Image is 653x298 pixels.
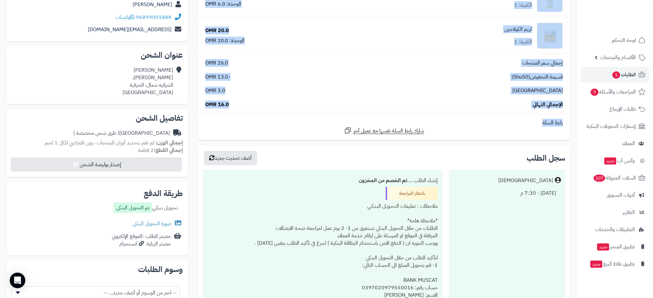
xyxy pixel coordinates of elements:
[498,177,553,184] div: [DEMOGRAPHIC_DATA]
[590,259,635,268] span: تطبيق نقاط البيع
[115,13,135,21] a: واتساب
[600,53,636,62] span: الأقسام والمنتجات
[144,190,183,197] h2: طريقة الدفع
[597,243,609,251] span: جديد
[11,157,182,172] button: إصدار بوليصة الشحن
[88,26,172,33] a: [EMAIL_ADDRESS][DOMAIN_NAME]
[205,73,231,81] span: -13.0 OMR
[138,146,183,154] small: 2 قطعة
[344,127,424,135] a: شارك رابط السلة نفسها مع عميل آخر
[593,173,636,182] span: السلات المتروكة
[604,157,616,165] span: جديد
[514,2,532,9] div: الكمية: 1
[591,89,599,96] span: 5
[10,273,25,288] div: Open Intercom Messenger
[505,26,532,33] a: كريم الكولاجين
[205,37,245,44] div: الوحدة: 20.0 OMR
[594,175,605,182] span: 107
[527,154,565,162] h3: سجل الطلب
[590,261,602,268] span: جديد
[612,71,620,79] span: 1
[113,203,152,213] label: تم التحويل البنكى
[205,27,229,34] div: 20.0 OMR
[612,70,636,79] span: الطلبات
[537,23,563,49] img: 1739577911-cm4q2lzl60e1o01kl6bq28ipx_final-90x90.png
[607,191,635,200] span: أدوات التسويق
[205,87,225,94] span: 3.0 OMR
[581,118,649,134] a: إشعارات التحويلات البنكية
[154,146,183,154] strong: إجمالي القطع:
[45,139,154,147] span: لم تقم بتحديد أوزان للمنتجات ، وزن افتراضي للكل 1 كجم
[204,151,257,165] button: أضف تحديث جديد
[512,73,563,81] span: قسيمة التخفيض(Shu50)
[581,101,649,117] a: طلبات الإرجاع
[595,225,635,234] span: التطبيقات والخدمات
[453,187,561,200] div: [DATE] - 7:30 م
[136,13,172,21] a: 96899001888
[587,122,636,131] span: إشعارات التحويلات البنكية
[73,129,119,137] span: ( طرق شحن مخصصة )
[533,101,563,108] span: الإجمالي النهائي
[581,187,649,203] a: أدوات التسويق
[512,87,563,94] span: [GEOGRAPHIC_DATA]
[522,59,563,67] span: إجمالي سعر المنتجات
[12,266,183,273] h2: وسوم الطلبات
[132,220,183,228] a: صورة التحويل البنكى
[604,156,635,165] span: وآتس آب
[612,36,636,45] span: لوحة التحكم
[12,114,183,122] h2: تفاصيل الشحن
[581,170,649,186] a: السلات المتروكة107
[622,139,635,148] span: العملاء
[200,119,568,127] div: رابط السلة
[353,127,424,135] span: شارك رابط السلة نفسها مع عميل آخر
[623,208,635,217] span: التقارير
[581,67,649,82] a: الطلبات1
[581,153,649,168] a: وآتس آبجديد
[156,139,183,147] strong: إجمالي الوزن:
[597,242,635,251] span: تطبيق المتجر
[205,59,229,67] span: 26.0 OMR
[590,87,636,96] span: المراجعات والأسئلة
[205,101,229,108] span: 16.0 OMR
[581,205,649,220] a: التقارير
[581,256,649,272] a: تطبيق نقاط البيعجديد
[359,177,407,184] b: تم الخصم من المخزون
[581,239,649,255] a: تطبيق المتجرجديد
[123,67,173,96] div: [PERSON_NAME] [PERSON_NAME]، الشرقيه شمال، الشرقية [GEOGRAPHIC_DATA]
[610,105,636,114] span: طلبات الإرجاع
[112,240,171,248] div: مصدر الزيارة: انستجرام
[581,136,649,151] a: العملاء
[581,84,649,100] a: المراجعات والأسئلة5
[386,187,438,200] div: بانتظار المراجعة
[113,203,178,215] div: تـحـويـل بـنـكـي
[205,0,242,8] div: الوحدة: 6.0 OMR
[581,32,649,48] a: لوحة التحكم
[112,233,171,248] div: مصدر الطلب :الموقع الإلكتروني
[12,51,183,59] h2: عنوان الشحن
[207,174,438,187] div: إنشاء الطلب ....
[133,1,172,8] a: [PERSON_NAME]
[581,222,649,237] a: التطبيقات والخدمات
[73,130,170,137] div: [GEOGRAPHIC_DATA]
[514,38,532,46] div: الكمية: 1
